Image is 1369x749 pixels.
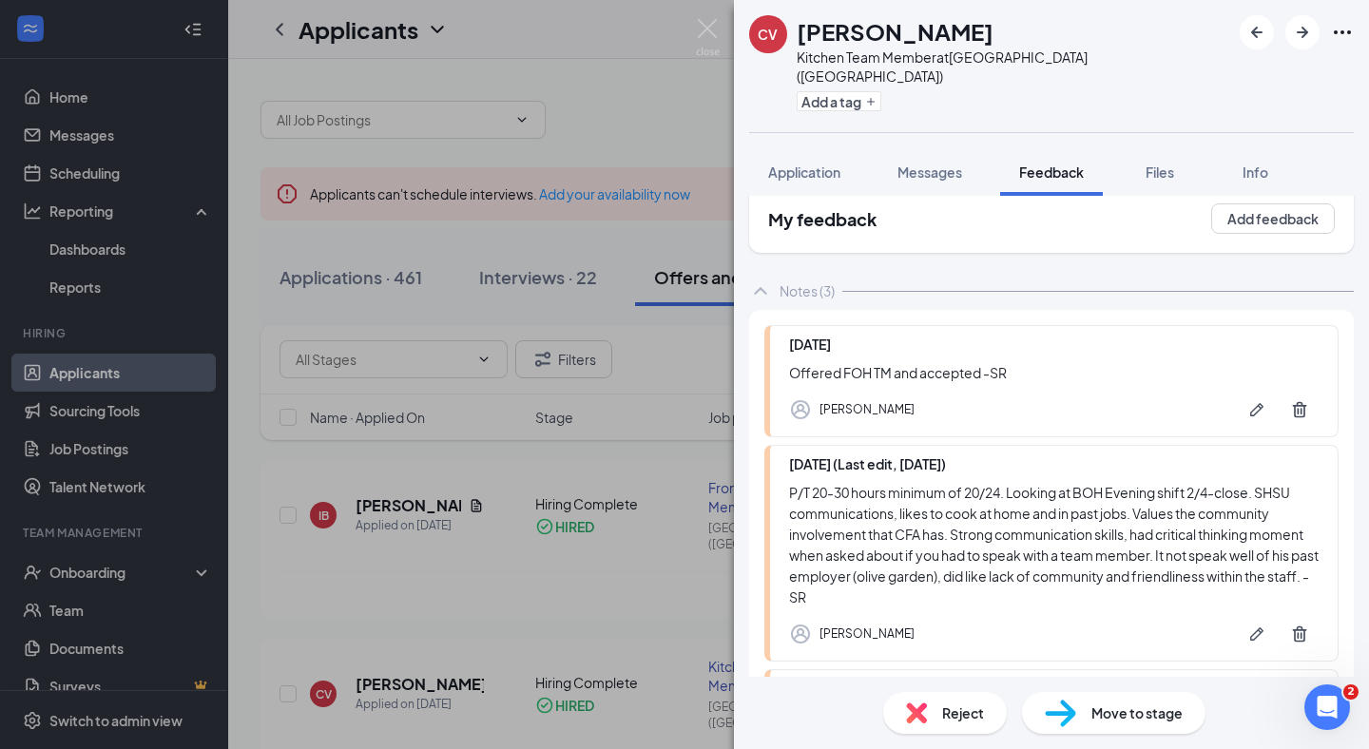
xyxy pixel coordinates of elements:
span: Info [1243,163,1268,181]
svg: Trash [1290,400,1309,419]
span: Files [1146,163,1174,181]
div: Notes (3) [780,281,835,300]
span: 2 [1343,684,1359,700]
svg: Trash [1290,624,1309,643]
svg: ArrowLeftNew [1245,21,1268,44]
span: Reject [942,702,984,723]
span: Messages [897,163,962,181]
button: Trash [1281,391,1319,429]
h1: [PERSON_NAME] [797,15,993,48]
button: Add feedback [1211,203,1335,234]
div: Kitchen Team Member at [GEOGRAPHIC_DATA] ([GEOGRAPHIC_DATA]) [797,48,1230,86]
div: CV [758,25,778,44]
svg: Profile [789,623,812,645]
span: Application [768,163,840,181]
button: Trash [1281,615,1319,653]
svg: Ellipses [1331,21,1354,44]
svg: Pen [1247,624,1266,643]
svg: Profile [789,398,812,421]
span: Feedback [1019,163,1084,181]
button: Pen [1238,615,1276,653]
svg: Plus [865,96,877,107]
button: ArrowLeftNew [1240,15,1274,49]
svg: ArrowRight [1291,21,1314,44]
button: Pen [1238,391,1276,429]
button: PlusAdd a tag [797,91,881,111]
h2: My feedback [768,207,877,231]
div: P/T 20-30 hours minimum of 20/24. Looking at BOH Evening shift 2/4-close. SHSU communications, li... [789,482,1319,607]
svg: ChevronUp [749,279,772,302]
svg: Pen [1247,400,1266,419]
span: [DATE] (Last edit, [DATE]) [789,455,946,472]
div: Offered FOH TM and accepted -SR [789,362,1319,383]
button: ArrowRight [1285,15,1320,49]
div: [PERSON_NAME] [819,400,915,419]
iframe: Intercom live chat [1304,684,1350,730]
span: Move to stage [1091,702,1183,723]
div: [PERSON_NAME] [819,624,915,643]
span: [DATE] [789,336,831,353]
